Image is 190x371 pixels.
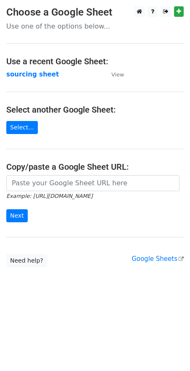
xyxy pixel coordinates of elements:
a: Google Sheets [132,255,184,263]
a: View [103,71,124,78]
input: Paste your Google Sheet URL here [6,175,179,191]
h4: Select another Google Sheet: [6,105,184,115]
h4: Copy/paste a Google Sheet URL: [6,162,184,172]
small: View [111,71,124,78]
small: Example: [URL][DOMAIN_NAME] [6,193,92,199]
h4: Use a recent Google Sheet: [6,56,184,66]
input: Next [6,209,28,222]
a: Need help? [6,254,47,267]
a: Select... [6,121,38,134]
p: Use one of the options below... [6,22,184,31]
h3: Choose a Google Sheet [6,6,184,18]
a: sourcing sheet [6,71,59,78]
